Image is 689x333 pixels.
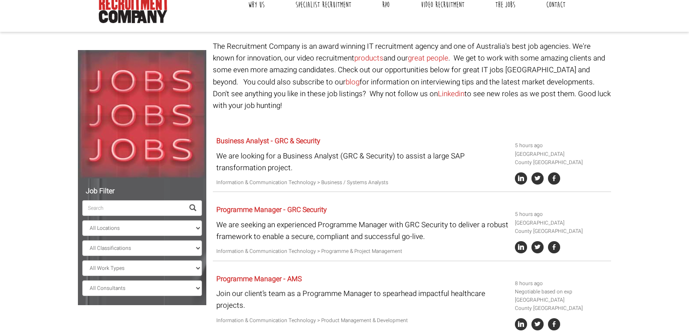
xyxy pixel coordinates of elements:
img: Jobs, Jobs, Jobs [78,50,206,178]
h5: Job Filter [82,188,202,195]
a: Programme Manager - GRC Security [216,205,327,215]
p: We are looking for a Business Analyst (GRC & Security) to assist a large SAP transformation project. [216,150,508,174]
li: [GEOGRAPHIC_DATA] County [GEOGRAPHIC_DATA] [515,296,608,313]
a: Programme Manager - AMS [216,274,302,284]
p: Information & Communication Technology > Product Management & Development [216,316,508,325]
li: [GEOGRAPHIC_DATA] County [GEOGRAPHIC_DATA] [515,219,608,235]
p: Join our client’s team as a Programme Manager to spearhead impactful healthcare projects. [216,288,508,311]
a: blog [346,77,360,87]
p: The Recruitment Company is an award winning IT recruitment agency and one of Australia's best job... [213,40,611,111]
a: great people [408,53,448,64]
li: 5 hours ago [515,141,608,150]
li: 8 hours ago [515,279,608,288]
a: Linkedin [438,88,464,99]
li: 5 hours ago [515,210,608,219]
p: Information & Communication Technology > Business / Systems Analysts [216,178,508,187]
p: Information & Communication Technology > Programme & Project Management [216,247,508,256]
a: products [354,53,383,64]
p: We are seeking an experienced Programme Manager with GRC Security to deliver a robust framework t... [216,219,508,242]
li: [GEOGRAPHIC_DATA] County [GEOGRAPHIC_DATA] [515,150,608,167]
a: Business Analyst - GRC & Security [216,136,320,146]
input: Search [82,200,184,216]
li: Negotiable based on exp [515,288,608,296]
